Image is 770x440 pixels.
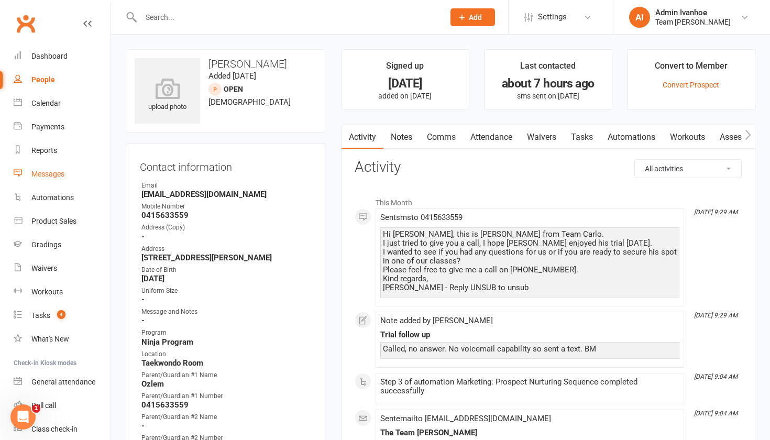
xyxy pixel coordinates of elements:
a: Roll call [14,394,111,417]
div: Email [141,181,311,191]
a: General attendance kiosk mode [14,370,111,394]
span: Sent sms to 0415633559 [380,213,463,222]
strong: - [141,232,311,241]
div: Calendar [31,99,61,107]
i: [DATE] 9:29 AM [694,208,738,216]
a: Waivers [520,125,564,149]
a: Calendar [14,92,111,115]
div: Class check-in [31,425,78,433]
a: Notes [383,125,420,149]
a: Tasks [564,125,600,149]
a: Tasks 4 [14,304,111,327]
a: Messages [14,162,111,186]
p: sms sent on [DATE] [494,92,602,100]
div: AI [629,7,650,28]
div: General attendance [31,378,95,386]
span: Sent email to [EMAIL_ADDRESS][DOMAIN_NAME] [380,414,551,423]
div: Hi [PERSON_NAME], this is [PERSON_NAME] from Team Carlo. I just tried to give you a call, I hope ... [383,230,677,292]
span: 1 [32,404,40,413]
strong: Ozlem [141,379,311,389]
div: about 7 hours ago [494,78,602,89]
div: Signed up [386,59,424,78]
strong: - [141,421,311,431]
strong: Taekwondo Room [141,358,311,368]
a: Activity [342,125,383,149]
input: Search... [138,10,437,25]
i: [DATE] 9:04 AM [694,410,738,417]
iframe: Intercom live chat [10,404,36,430]
li: This Month [355,192,742,208]
div: Address [141,244,311,254]
a: Attendance [463,125,520,149]
div: Messages [31,170,64,178]
p: added on [DATE] [351,92,459,100]
div: Parent/Guardian #1 Number [141,391,311,401]
strong: [EMAIL_ADDRESS][DOMAIN_NAME] [141,190,311,199]
div: The Team [PERSON_NAME] [380,428,679,437]
span: Add [469,13,482,21]
div: Automations [31,193,74,202]
a: Automations [14,186,111,210]
a: Convert Prospect [663,81,719,89]
div: Step 3 of automation Marketing: Prospect Nurturing Sequence completed successfully [380,378,679,395]
i: [DATE] 9:29 AM [694,312,738,319]
span: [DEMOGRAPHIC_DATA] [208,97,291,107]
strong: - [141,295,311,304]
div: Location [141,349,311,359]
div: Address (Copy) [141,223,311,233]
a: Clubworx [13,10,39,37]
div: Program [141,328,311,338]
div: upload photo [135,78,200,113]
div: Admin Ivanhoe [655,8,731,17]
span: 4 [57,310,65,319]
div: Message and Notes [141,307,311,317]
a: Product Sales [14,210,111,233]
strong: 0415633559 [141,211,311,220]
div: Gradings [31,240,61,249]
a: Comms [420,125,463,149]
a: Automations [600,125,663,149]
div: Dashboard [31,52,68,60]
div: People [31,75,55,84]
a: Gradings [14,233,111,257]
a: Dashboard [14,45,111,68]
strong: [DATE] [141,274,311,283]
div: Trial follow up [380,331,679,339]
a: People [14,68,111,92]
div: Last contacted [520,59,576,78]
div: Product Sales [31,217,76,225]
div: Team [PERSON_NAME] [655,17,731,27]
span: Open [224,85,243,93]
div: Convert to Member [655,59,728,78]
strong: 0415633559 [141,400,311,410]
strong: [STREET_ADDRESS][PERSON_NAME] [141,253,311,262]
div: Mobile Number [141,202,311,212]
div: Parent/Guardian #2 Name [141,412,311,422]
strong: Ninja Program [141,337,311,347]
div: [DATE] [351,78,459,89]
div: Waivers [31,264,57,272]
a: What's New [14,327,111,351]
div: Workouts [31,288,63,296]
a: Payments [14,115,111,139]
a: Waivers [14,257,111,280]
div: Roll call [31,401,56,410]
h3: Activity [355,159,742,175]
div: Payments [31,123,64,131]
i: [DATE] 9:04 AM [694,373,738,380]
div: What's New [31,335,69,343]
div: Tasks [31,311,50,320]
div: Note added by [PERSON_NAME] [380,316,679,325]
a: Workouts [14,280,111,304]
h3: [PERSON_NAME] [135,58,316,70]
h3: Contact information [140,157,311,173]
div: Called, no answer. No voicemail capability so sent a text. BM [383,345,677,354]
span: Settings [538,5,567,29]
a: Reports [14,139,111,162]
div: Parent/Guardian #1 Name [141,370,311,380]
time: Added [DATE] [208,71,256,81]
div: Reports [31,146,57,155]
strong: - [141,316,311,325]
div: Date of Birth [141,265,311,275]
div: Uniform Size [141,286,311,296]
